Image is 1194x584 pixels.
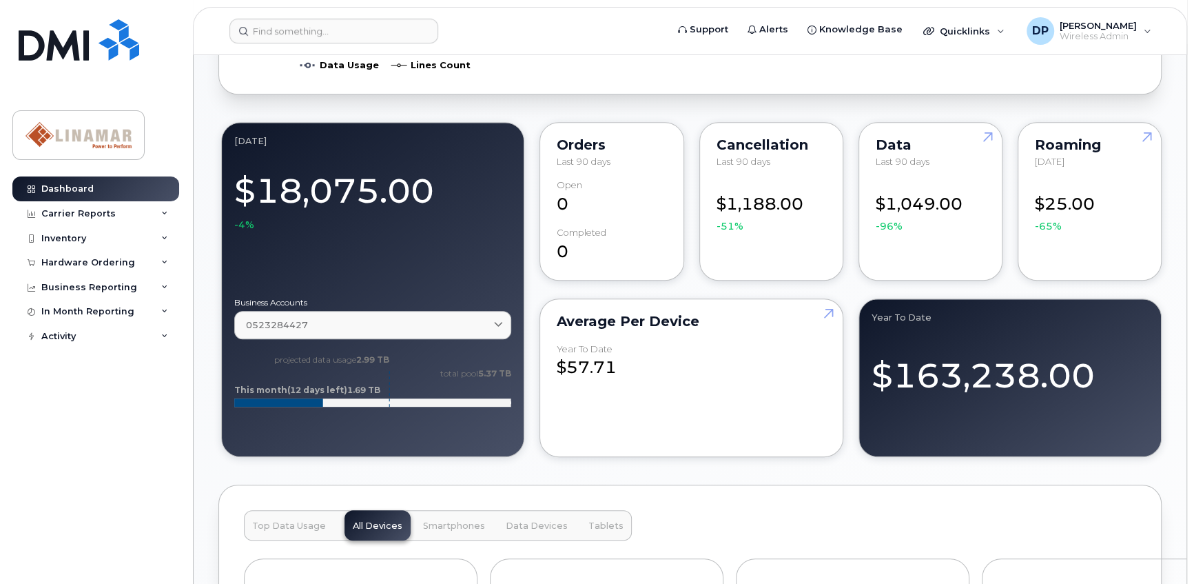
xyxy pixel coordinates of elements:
tspan: This month [234,385,287,395]
span: Tablets [588,521,624,532]
span: Smartphones [423,521,485,532]
tspan: 2.99 TB [356,354,389,365]
button: Data Devices [497,510,576,541]
a: 0523284427 [234,311,511,339]
span: DP [1032,23,1049,39]
div: Data [876,139,985,150]
button: Tablets [580,510,632,541]
span: Data Devices [506,521,568,532]
tspan: (12 days left) [287,385,347,395]
div: Roaming [1035,139,1144,150]
span: 0523284427 [246,319,308,332]
span: Support [690,23,728,37]
span: Last 90 days [876,156,929,167]
div: $1,049.00 [876,180,985,233]
g: Data Usage [300,52,378,79]
div: Darcy Postlethwaite [1017,17,1161,45]
button: Smartphones [415,510,493,541]
text: total pool [440,368,511,379]
div: September 2025 [234,135,511,146]
span: -65% [1035,219,1062,233]
span: -96% [876,219,903,233]
div: Average per Device [557,316,825,327]
a: Support [668,16,738,43]
div: 0 [557,228,666,263]
div: 0 [557,180,666,216]
div: Year to Date [872,312,1149,323]
div: Year to Date [557,344,613,354]
span: Wireless Admin [1060,31,1137,42]
div: $25.00 [1035,180,1144,233]
div: Orders [557,139,666,150]
div: Quicklinks [914,17,1014,45]
div: Open [557,180,582,190]
div: completed [557,228,606,238]
div: Cancellation [717,139,826,150]
a: Knowledge Base [798,16,912,43]
div: $163,238.00 [872,340,1149,400]
span: Last 90 days [557,156,610,167]
span: [PERSON_NAME] [1060,20,1137,31]
span: Knowledge Base [819,23,903,37]
div: $18,075.00 [234,163,511,232]
a: Alerts [738,16,798,43]
span: -51% [717,219,743,233]
tspan: 5.37 TB [478,368,511,379]
input: Find something... [229,19,438,43]
text: projected data usage [274,354,389,365]
div: $1,188.00 [717,180,826,233]
span: -4% [234,218,254,232]
g: Legend [300,25,1080,79]
span: Last 90 days [717,156,770,167]
span: Quicklinks [940,26,990,37]
label: Business Accounts [234,299,511,307]
span: [DATE] [1035,156,1064,167]
g: Lines Count [391,52,470,79]
button: Top Data Usage [244,510,334,541]
span: Top Data Usage [252,521,326,532]
span: Alerts [759,23,788,37]
tspan: 1.69 TB [347,385,380,395]
div: $57.71 [557,344,825,380]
